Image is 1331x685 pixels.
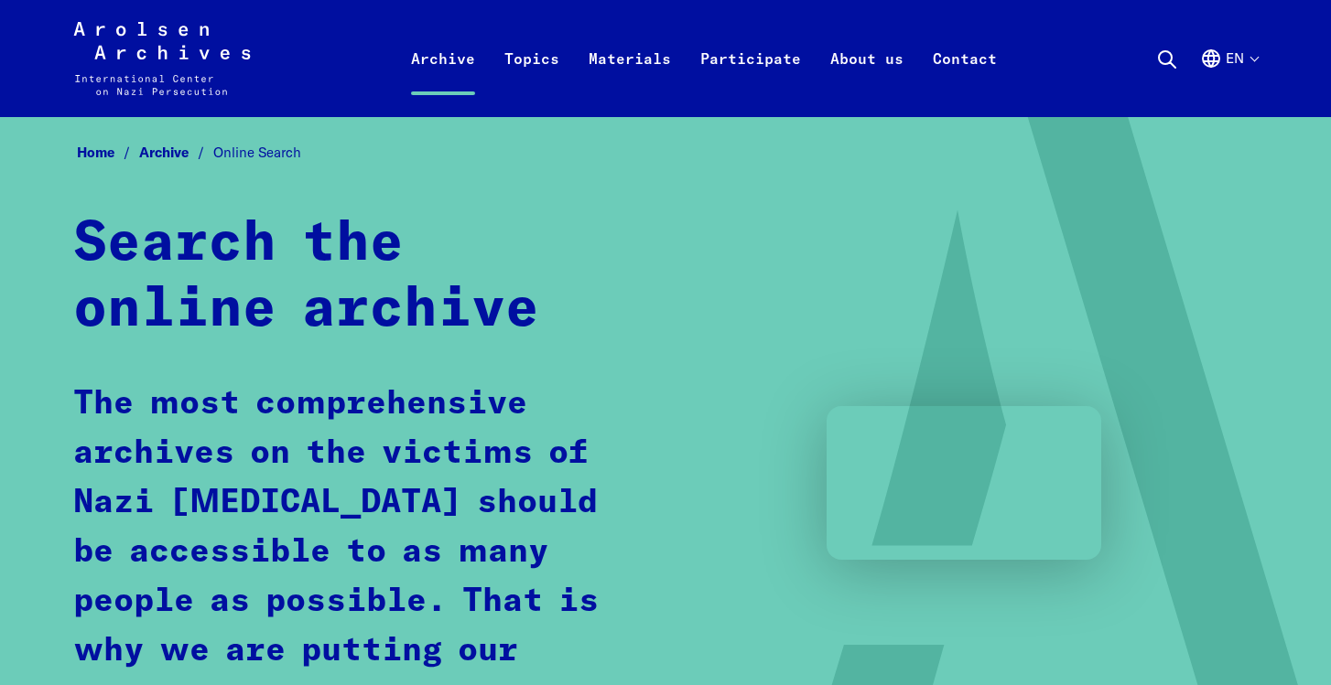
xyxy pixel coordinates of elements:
a: Archive [139,144,213,161]
a: Participate [686,44,816,117]
a: About us [816,44,918,117]
a: Contact [918,44,1012,117]
nav: Primary [396,22,1012,95]
a: Archive [396,44,490,117]
span: Online Search [213,144,301,161]
nav: Breadcrumb [73,139,1259,167]
a: Topics [490,44,574,117]
a: Materials [574,44,686,117]
button: English, language selection [1200,48,1258,113]
strong: Search the online archive [73,217,539,337]
a: Home [77,144,139,161]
